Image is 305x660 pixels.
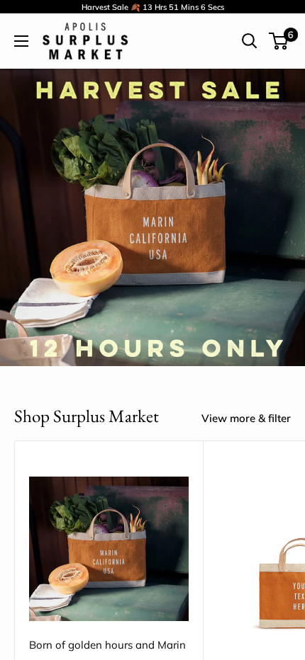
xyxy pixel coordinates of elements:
[201,409,291,428] a: View more & filter
[29,477,189,621] img: Born of golden hours and Marin air, sunwashed cognac holds the soul of fall
[208,2,224,12] span: Secs
[181,2,199,12] span: Mins
[43,23,128,59] img: Apolis: Surplus Market
[242,33,257,49] a: Open search
[169,2,179,12] span: 51
[14,402,159,430] h2: Shop Surplus Market
[143,2,152,12] span: 13
[155,2,167,12] span: Hrs
[14,35,28,47] button: Open menu
[201,2,206,12] span: 6
[284,28,298,42] span: 6
[270,33,288,50] a: 6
